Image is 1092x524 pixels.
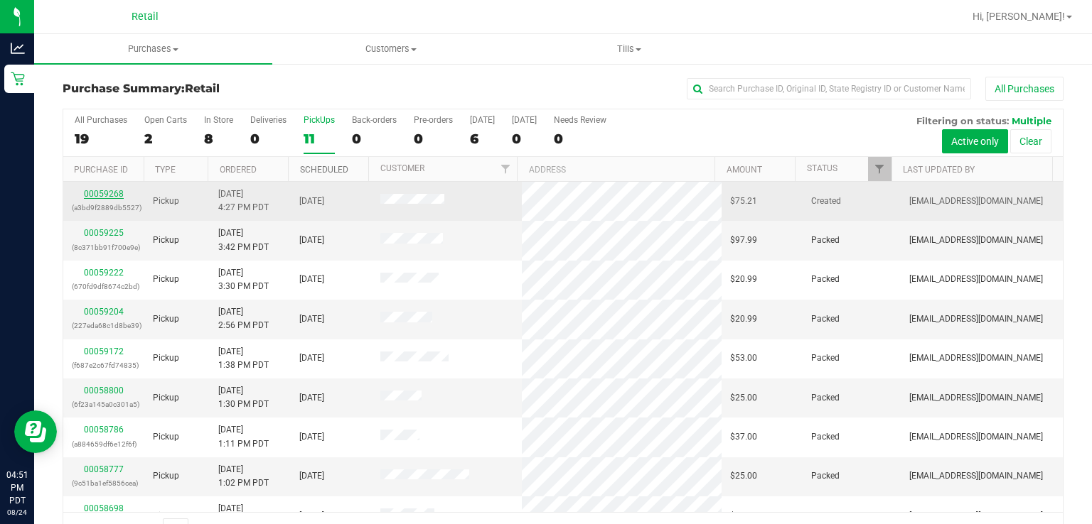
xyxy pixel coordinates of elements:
div: 0 [414,131,453,147]
a: Customer [380,163,424,173]
a: 00058786 [84,425,124,435]
div: 19 [75,131,127,147]
span: Pickup [153,430,179,444]
span: $75.21 [730,195,757,208]
span: Packed [811,273,840,286]
span: Hi, [PERSON_NAME]! [973,11,1065,22]
span: [EMAIL_ADDRESS][DOMAIN_NAME] [909,273,1043,286]
p: (a884659df6e12f6f) [72,437,136,451]
div: 0 [554,131,606,147]
span: [EMAIL_ADDRESS][DOMAIN_NAME] [909,312,1043,326]
span: Packed [811,469,840,483]
div: 2 [144,131,187,147]
p: 04:51 PM PDT [6,469,28,507]
span: [DATE] 3:42 PM PDT [218,226,269,253]
span: Pickup [153,351,179,365]
button: Clear [1010,129,1051,153]
div: 6 [470,131,495,147]
p: 08/24 [6,507,28,518]
div: Needs Review [554,115,606,125]
span: Tills [511,43,748,55]
span: [DATE] 4:27 PM PDT [218,187,269,214]
a: Amount [727,165,762,175]
span: Packed [811,509,840,523]
a: 00059268 [84,189,124,199]
span: Purchases [34,43,272,55]
h3: Purchase Summary: [63,82,396,95]
div: 0 [250,131,287,147]
button: Active only [942,129,1008,153]
a: Type [155,165,176,175]
span: [DATE] 1:38 PM PDT [218,345,269,372]
a: Customers [272,34,510,64]
span: Packed [811,391,840,405]
span: [DATE] 2:56 PM PDT [218,305,269,332]
a: Scheduled [300,165,348,175]
span: Pickup [153,195,179,208]
div: 0 [352,131,397,147]
span: $25.00 [730,469,757,483]
a: 00059172 [84,346,124,356]
a: 00058800 [84,386,124,395]
div: In Store [204,115,233,125]
span: Multiple [1012,115,1051,126]
p: (6f23a145a0c301a5) [72,398,136,411]
span: [DATE] 1:11 PM PDT [218,423,269,450]
span: Pickup [153,234,179,247]
span: [DATE] [299,234,324,247]
a: Filter [493,157,517,181]
inline-svg: Retail [11,72,25,86]
p: (227eda68c1d8be39) [72,319,136,332]
span: Retail [132,11,159,23]
div: 8 [204,131,233,147]
p: (f687e2c67fd74835) [72,359,136,372]
span: [DATE] 1:02 PM PDT [218,463,269,490]
a: Tills [510,34,749,64]
div: PickUps [304,115,335,125]
a: Ordered [220,165,257,175]
th: Address [517,157,714,182]
span: [EMAIL_ADDRESS][DOMAIN_NAME] [909,430,1043,444]
a: 00059222 [84,268,124,278]
div: 0 [512,131,537,147]
button: All Purchases [985,77,1064,101]
span: Packed [811,312,840,326]
span: [EMAIL_ADDRESS][DOMAIN_NAME] [909,509,1043,523]
span: Created [811,195,841,208]
p: (9c51ba1ef5856cea) [72,476,136,490]
inline-svg: Analytics [11,41,25,55]
a: Purchase ID [74,165,128,175]
span: [DATE] [299,509,324,523]
div: [DATE] [512,115,537,125]
span: [DATE] [299,430,324,444]
span: [DATE] [299,469,324,483]
span: Customers [273,43,510,55]
span: Pickup [153,312,179,326]
span: $25.00 [730,509,757,523]
span: Retail [185,82,220,95]
div: Back-orders [352,115,397,125]
span: Pickup [153,273,179,286]
a: Filter [868,157,892,181]
span: [DATE] [299,195,324,208]
iframe: Resource center [14,410,57,453]
div: Deliveries [250,115,287,125]
a: 00058698 [84,503,124,513]
span: $20.99 [730,312,757,326]
a: 00059204 [84,307,124,317]
div: Open Carts [144,115,187,125]
div: 11 [304,131,335,147]
div: All Purchases [75,115,127,125]
div: [DATE] [470,115,495,125]
span: Packed [811,430,840,444]
span: [DATE] 3:30 PM PDT [218,266,269,293]
span: Pickup [153,469,179,483]
span: [DATE] [299,312,324,326]
a: Last Updated By [903,165,975,175]
span: Pickup [153,391,179,405]
span: Packed [811,234,840,247]
span: [EMAIL_ADDRESS][DOMAIN_NAME] [909,469,1043,483]
span: [EMAIL_ADDRESS][DOMAIN_NAME] [909,351,1043,365]
span: Pickup [153,509,179,523]
span: [DATE] [299,273,324,286]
